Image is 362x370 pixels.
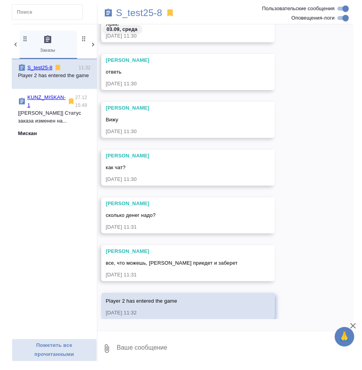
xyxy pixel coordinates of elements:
span: сколько денег надо? [106,212,156,218]
div: [DATE] 11:30 [106,128,248,135]
p: 03.09, среда [107,25,138,33]
input: Поиск [17,7,82,18]
div: [PERSON_NAME] [106,152,248,160]
span: как чат? [106,164,126,170]
p: 11:32 [79,64,91,72]
svg: Зажми и перетащи, чтобы поменять порядок вкладок [22,35,29,42]
span: Заказы [22,35,74,54]
button: Пометить все прочитанными [12,339,97,361]
span: ответь [106,69,122,75]
span: Пометить все прочитанными [16,341,93,359]
div: S_test25-811:32Player 2 has entered the game [12,59,97,89]
span: Пользовательские сообщения [262,5,335,13]
span: все, что можешь, [PERSON_NAME] приедет и заберет [106,260,238,266]
a: KUNZ_MISKAN-1 [27,94,66,108]
div: [PERSON_NAME] [106,200,248,208]
p: 27.12 15:49 [75,94,90,109]
button: 🙏 [335,327,354,347]
div: [DATE] 11:30 [106,80,248,88]
div: [DATE] 11:32 [106,309,248,317]
div: [PERSON_NAME] [106,56,248,64]
p: [[PERSON_NAME]] Статус заказа изменен на... [18,109,91,125]
div: [DATE] 11:30 [106,175,248,183]
span: Вижу [106,117,118,123]
div: [PERSON_NAME] [106,104,248,112]
p: Player 2 has entered the game [18,72,91,79]
a: S_test25-8 [27,65,52,70]
span: Спецификации [80,35,133,54]
div: KUNZ_MISKAN-127.12 15:49[[PERSON_NAME]] Статус заказа изменен на...Мискан [12,89,97,142]
span: Player 2 has entered the game [106,298,177,304]
span: Оповещения-логи [291,14,335,22]
div: [PERSON_NAME] [106,247,248,255]
p: Мискан [18,130,37,137]
span: 🙏 [338,328,351,345]
div: [DATE] 11:31 [106,223,248,231]
a: S_test25-8 [116,9,162,17]
div: [DATE] 11:31 [106,271,248,279]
